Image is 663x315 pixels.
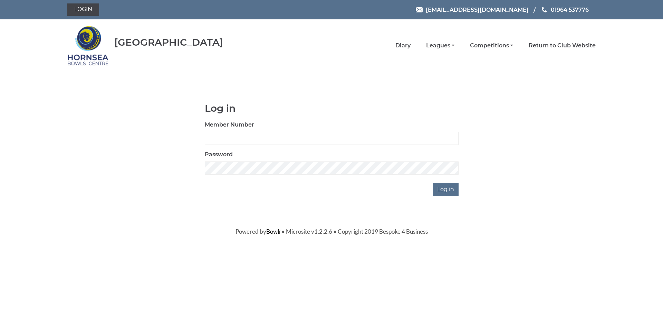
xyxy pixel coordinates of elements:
[416,6,529,14] a: Email [EMAIL_ADDRESS][DOMAIN_NAME]
[542,7,547,12] img: Phone us
[426,42,454,49] a: Leagues
[395,42,411,49] a: Diary
[551,6,589,13] span: 01964 537776
[426,6,529,13] span: [EMAIL_ADDRESS][DOMAIN_NAME]
[205,121,254,129] label: Member Number
[433,183,459,196] input: Log in
[114,37,223,48] div: [GEOGRAPHIC_DATA]
[416,7,423,12] img: Email
[529,42,596,49] a: Return to Club Website
[236,228,428,235] span: Powered by • Microsite v1.2.2.6 • Copyright 2019 Bespoke 4 Business
[541,6,589,14] a: Phone us 01964 537776
[266,228,281,235] a: Bowlr
[470,42,513,49] a: Competitions
[67,3,99,16] a: Login
[205,150,233,159] label: Password
[205,103,459,114] h1: Log in
[67,21,109,70] img: Hornsea Bowls Centre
